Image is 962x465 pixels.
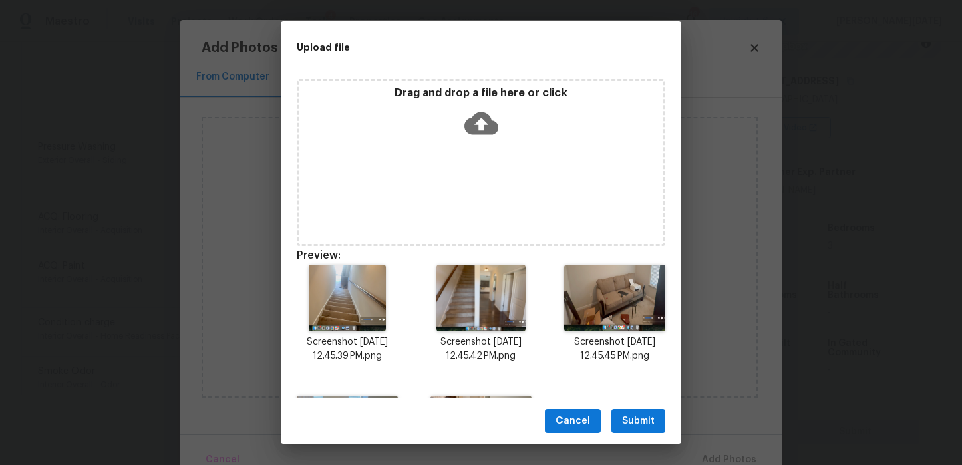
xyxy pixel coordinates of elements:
img: F+VpHk18rnkBAAAAABJRU5ErkJggg== [436,265,526,331]
img: z+W9J4P8FG0cPGjP6aDQAAAAASUVORK5CYII= [430,396,532,462]
img: 3Hn8UQ9tyPeuskd8cm+vnjPdpRD9ctREn3hII2kP03bkvelPUo0zk5tQ9o8EMT+7Mlvrtf+5mfe+Jp7VXpI9bI5vsvX5sXfbz... [309,265,386,331]
button: Cancel [545,409,601,434]
span: Submit [622,413,655,430]
p: Screenshot [DATE] 12.45.39 PM.png [297,335,398,363]
p: Screenshot [DATE] 12.45.42 PM.png [430,335,532,363]
button: Submit [611,409,665,434]
p: Drag and drop a file here or click [299,86,663,100]
img: P8B1tju1kTkDggAAAAASUVORK5CYII= [564,265,665,331]
img: wc0XAv5ni8IyAAAAABJRU5ErkJggg== [297,396,398,462]
p: Screenshot [DATE] 12.45.45 PM.png [564,335,665,363]
span: Cancel [556,413,590,430]
h2: Upload file [297,40,605,55]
